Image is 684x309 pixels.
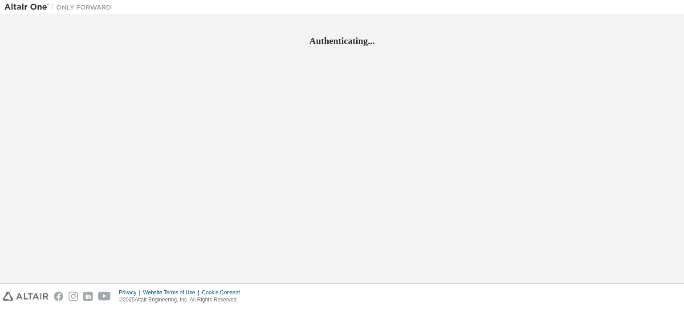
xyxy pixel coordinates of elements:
[143,289,202,296] div: Website Terms of Use
[4,35,680,47] h2: Authenticating...
[3,292,49,301] img: altair_logo.svg
[83,292,93,301] img: linkedin.svg
[202,289,245,296] div: Cookie Consent
[119,296,245,304] p: © 2025 Altair Engineering, Inc. All Rights Reserved.
[98,292,111,301] img: youtube.svg
[4,3,116,12] img: Altair One
[119,289,143,296] div: Privacy
[69,292,78,301] img: instagram.svg
[54,292,63,301] img: facebook.svg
